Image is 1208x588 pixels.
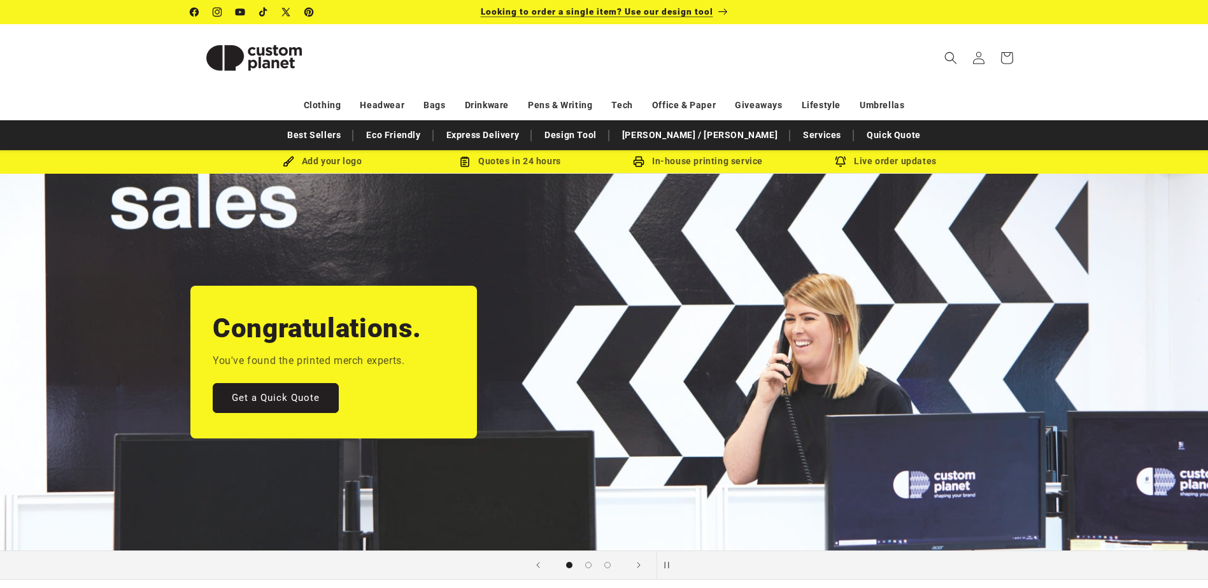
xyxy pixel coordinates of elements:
[604,153,792,169] div: In-house printing service
[735,94,782,116] a: Giveaways
[835,156,846,167] img: Order updates
[598,556,617,575] button: Load slide 3 of 3
[190,29,318,87] img: Custom Planet
[802,94,841,116] a: Lifestyle
[416,153,604,169] div: Quotes in 24 hours
[360,124,427,146] a: Eco Friendly
[657,551,685,579] button: Pause slideshow
[213,383,339,413] a: Get a Quick Quote
[937,44,965,72] summary: Search
[995,451,1208,588] iframe: Chat Widget
[538,124,603,146] a: Design Tool
[465,94,509,116] a: Drinkware
[860,94,904,116] a: Umbrellas
[625,551,653,579] button: Next slide
[304,94,341,116] a: Clothing
[579,556,598,575] button: Load slide 2 of 3
[633,156,644,167] img: In-house printing
[860,124,927,146] a: Quick Quote
[185,24,322,91] a: Custom Planet
[528,94,592,116] a: Pens & Writing
[792,153,980,169] div: Live order updates
[283,156,294,167] img: Brush Icon
[213,352,404,370] p: You've found the printed merch experts.
[229,153,416,169] div: Add your logo
[560,556,579,575] button: Load slide 1 of 3
[213,311,422,346] h2: Congratulations.
[423,94,445,116] a: Bags
[459,156,471,167] img: Order Updates Icon
[616,124,784,146] a: [PERSON_NAME] / [PERSON_NAME]
[281,124,347,146] a: Best Sellers
[360,94,404,116] a: Headwear
[611,94,632,116] a: Tech
[481,6,713,17] span: Looking to order a single item? Use our design tool
[797,124,848,146] a: Services
[524,551,552,579] button: Previous slide
[652,94,716,116] a: Office & Paper
[440,124,526,146] a: Express Delivery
